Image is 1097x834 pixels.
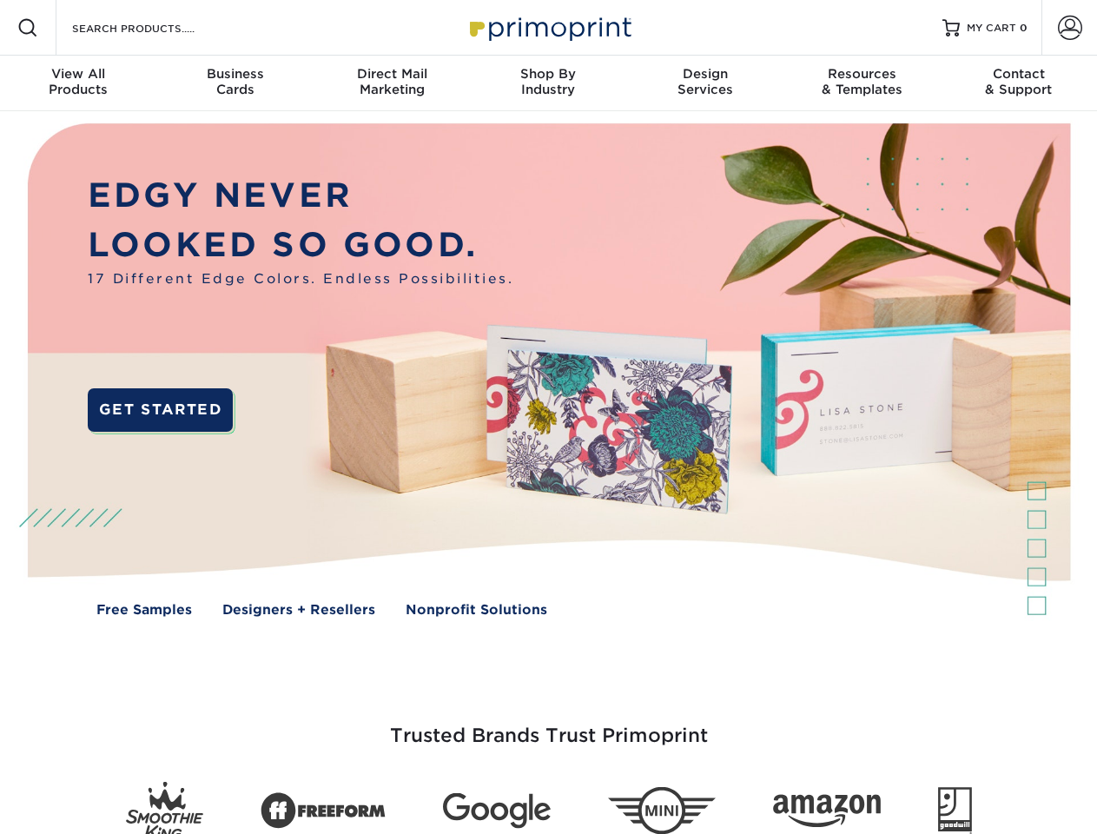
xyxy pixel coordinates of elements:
img: Primoprint [462,9,636,46]
a: Contact& Support [941,56,1097,111]
img: Google [443,793,551,829]
span: MY CART [967,21,1016,36]
span: Business [156,66,313,82]
div: Industry [470,66,626,97]
input: SEARCH PRODUCTS..... [70,17,240,38]
a: DesignServices [627,56,783,111]
div: & Templates [783,66,940,97]
span: Contact [941,66,1097,82]
span: Design [627,66,783,82]
a: GET STARTED [88,388,233,432]
img: Amazon [773,795,881,828]
div: Services [627,66,783,97]
a: Resources& Templates [783,56,940,111]
p: LOOKED SO GOOD. [88,221,513,270]
div: & Support [941,66,1097,97]
a: Direct MailMarketing [314,56,470,111]
h3: Trusted Brands Trust Primoprint [41,683,1057,768]
span: 0 [1020,22,1028,34]
div: Cards [156,66,313,97]
a: Shop ByIndustry [470,56,626,111]
a: Nonprofit Solutions [406,600,547,620]
a: BusinessCards [156,56,313,111]
span: 17 Different Edge Colors. Endless Possibilities. [88,269,513,289]
p: EDGY NEVER [88,171,513,221]
span: Shop By [470,66,626,82]
div: Marketing [314,66,470,97]
a: Designers + Resellers [222,600,375,620]
span: Resources [783,66,940,82]
img: Goodwill [938,787,972,834]
a: Free Samples [96,600,192,620]
span: Direct Mail [314,66,470,82]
